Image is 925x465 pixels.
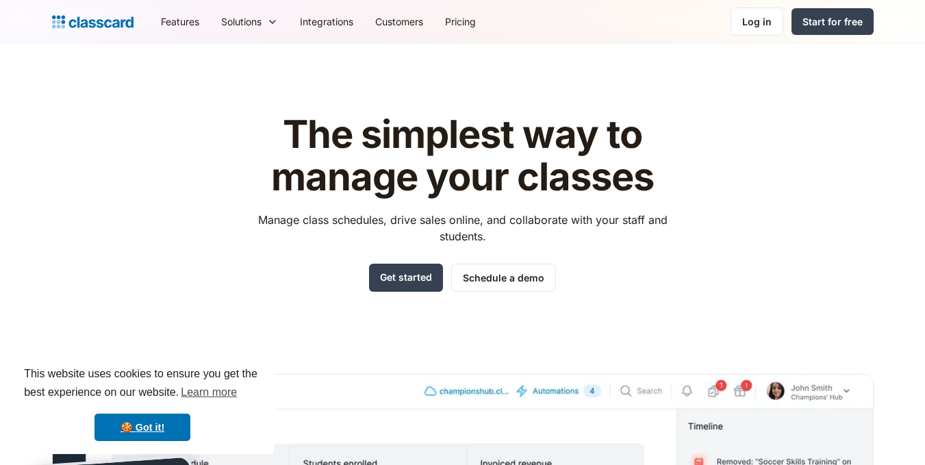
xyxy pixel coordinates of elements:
a: Integrations [289,6,364,37]
a: Features [150,6,210,37]
a: Pricing [434,6,487,37]
a: Start for free [791,8,874,35]
a: dismiss cookie message [94,414,190,441]
div: Solutions [210,6,289,37]
a: Log in [731,8,783,36]
a: Get started [369,264,443,292]
a: Schedule a demo [451,264,556,292]
div: cookieconsent [11,353,274,454]
span: This website uses cookies to ensure you get the best experience on our website. [24,366,261,403]
div: Log in [742,14,772,29]
a: Logo [52,12,134,32]
p: Manage class schedules, drive sales online, and collaborate with your staff and students. [245,212,680,244]
h1: The simplest way to manage your classes [245,114,680,198]
div: Solutions [221,14,262,29]
div: Start for free [802,14,863,29]
a: Customers [364,6,434,37]
a: learn more about cookies [179,382,239,403]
